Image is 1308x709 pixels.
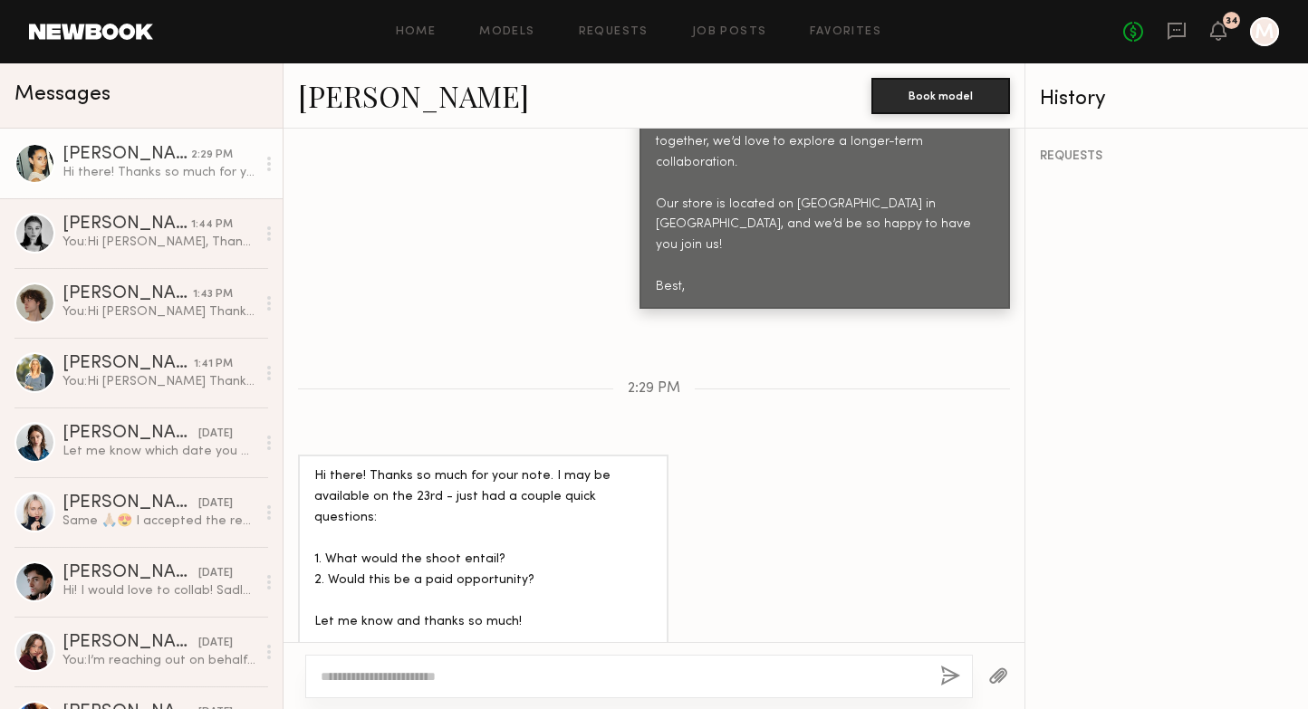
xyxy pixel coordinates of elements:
[1040,150,1294,163] div: REQUESTS
[191,147,233,164] div: 2:29 PM
[579,26,649,38] a: Requests
[63,443,255,460] div: Let me know which date you prefer
[63,216,191,234] div: [PERSON_NAME]
[1040,89,1294,110] div: History
[63,634,198,652] div: [PERSON_NAME]
[479,26,534,38] a: Models
[63,373,255,390] div: You: Hi [PERSON_NAME] Thank you for confirming. Can we book with you on 18th between 2-4pm?
[871,87,1010,102] a: Book model
[63,234,255,251] div: You: Hi [PERSON_NAME], Thank you for replying back to us, after 6pm is quite late for us, because...
[198,426,233,443] div: [DATE]
[63,285,193,303] div: [PERSON_NAME]
[871,78,1010,114] button: Book model
[63,303,255,321] div: You: Hi [PERSON_NAME] Thank you for your message. We would like to work with you on 23rd. We will...
[63,513,255,530] div: Same 🙏🏼😍 I accepted the request
[194,356,233,373] div: 1:41 PM
[1226,16,1238,26] div: 34
[63,582,255,599] div: Hi! I would love to collab! Sadly I can't do those dates but I can do the 20th or 21st!
[628,381,680,397] span: 2:29 PM
[63,494,198,513] div: [PERSON_NAME]
[198,635,233,652] div: [DATE]
[193,286,233,303] div: 1:43 PM
[63,652,255,669] div: You: I’m reaching out on behalf of our brands, Gelato Pique and SNIDEL. We often create simple UG...
[63,146,191,164] div: [PERSON_NAME]
[63,355,194,373] div: [PERSON_NAME]
[198,495,233,513] div: [DATE]
[298,76,529,115] a: [PERSON_NAME]
[396,26,437,38] a: Home
[1250,17,1279,46] a: M
[692,26,767,38] a: Job Posts
[191,216,233,234] div: 1:44 PM
[63,564,198,582] div: [PERSON_NAME]
[810,26,881,38] a: Favorites
[63,425,198,443] div: [PERSON_NAME]
[14,84,111,105] span: Messages
[198,565,233,582] div: [DATE]
[63,164,255,181] div: Hi there! Thanks so much for your note. I may be available on the 23rd - just had a couple quick ...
